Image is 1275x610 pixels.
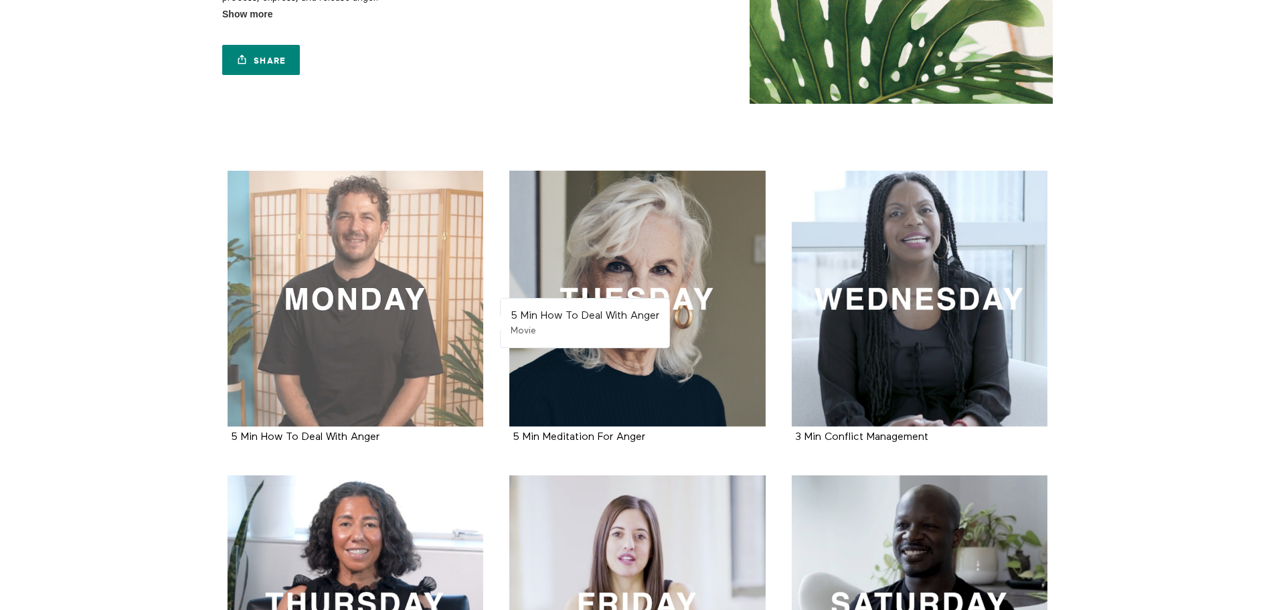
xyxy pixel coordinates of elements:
a: 5 Min Meditation For Anger [513,432,645,442]
a: 5 Min How To Deal With Anger [231,432,379,442]
a: 3 Min Conflict Management [792,171,1048,427]
strong: 5 Min How To Deal With Anger [511,311,659,321]
span: Movie [511,326,536,335]
a: 5 Min How To Deal With Anger [228,171,484,427]
a: 5 Min Meditation For Anger [509,171,766,427]
span: Show more [222,7,272,21]
a: 3 Min Conflict Management [795,432,928,442]
a: Share [222,45,300,75]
